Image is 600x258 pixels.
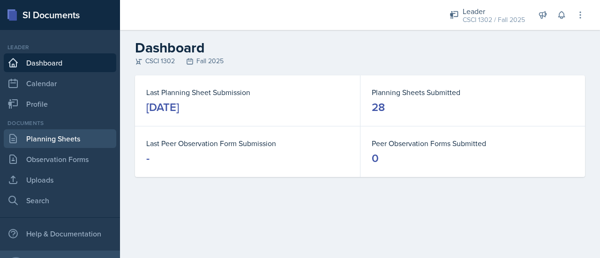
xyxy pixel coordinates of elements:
[146,138,349,149] dt: Last Peer Observation Form Submission
[463,6,525,17] div: Leader
[372,151,379,166] div: 0
[4,119,116,127] div: Documents
[372,100,385,115] div: 28
[4,170,116,189] a: Uploads
[4,129,116,148] a: Planning Sheets
[135,56,585,66] div: CSCI 1302 Fall 2025
[4,53,116,72] a: Dashboard
[146,87,349,98] dt: Last Planning Sheet Submission
[4,95,116,113] a: Profile
[135,39,585,56] h2: Dashboard
[146,151,150,166] div: -
[372,87,574,98] dt: Planning Sheets Submitted
[372,138,574,149] dt: Peer Observation Forms Submitted
[4,191,116,210] a: Search
[463,15,525,25] div: CSCI 1302 / Fall 2025
[4,224,116,243] div: Help & Documentation
[4,43,116,52] div: Leader
[4,74,116,93] a: Calendar
[146,100,179,115] div: [DATE]
[4,150,116,169] a: Observation Forms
